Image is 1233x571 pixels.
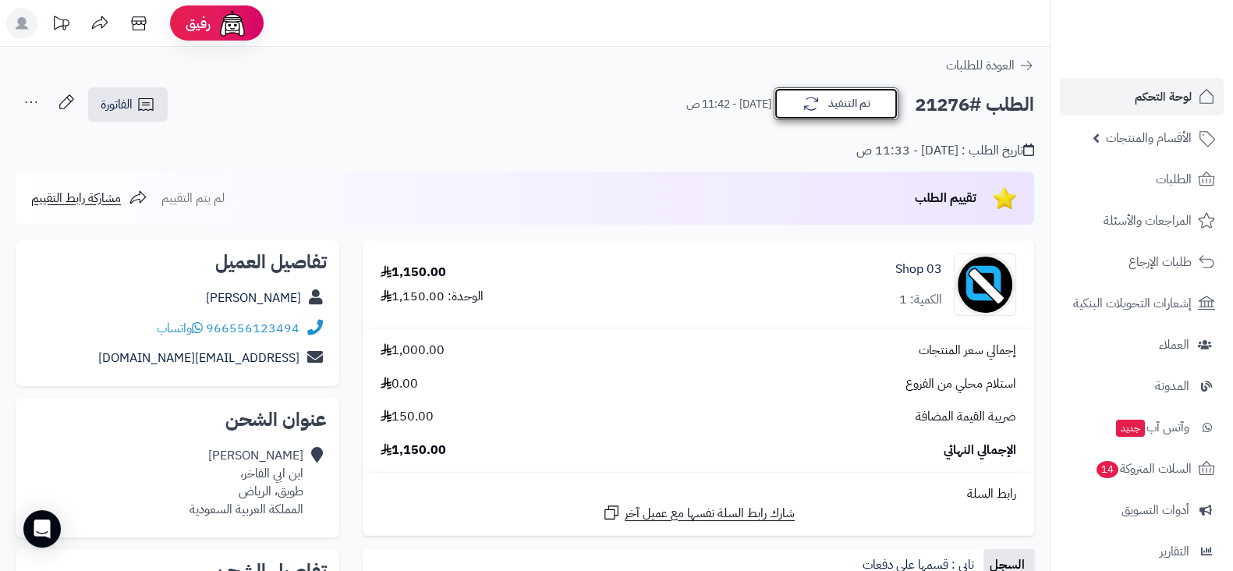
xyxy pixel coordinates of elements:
[1128,251,1192,273] span: طلبات الإرجاع
[217,8,248,39] img: ai-face.png
[381,408,434,426] span: 150.00
[1159,334,1189,356] span: العملاء
[1155,375,1189,397] span: المدونة
[1127,37,1218,69] img: logo-2.png
[895,261,942,278] a: 03 Shop
[1060,243,1224,281] a: طلبات الإرجاع
[686,97,771,112] small: [DATE] - 11:42 ص
[1116,420,1145,437] span: جديد
[1106,127,1192,149] span: الأقسام والمنتجات
[1060,367,1224,405] a: المدونة
[28,253,327,271] h2: تفاصيل العميل
[1073,293,1192,314] span: إشعارات التحويلات البنكية
[946,56,1034,75] a: العودة للطلبات
[101,95,133,114] span: الفاتورة
[1121,499,1189,521] span: أدوات التسويق
[381,375,418,393] span: 0.00
[206,319,299,338] a: 966556123494
[381,264,446,282] div: 1,150.00
[625,505,795,523] span: شارك رابط السلة نفسها مع عميل آخر
[186,14,211,33] span: رفيق
[1160,541,1189,562] span: التقارير
[381,442,446,459] span: 1,150.00
[774,87,898,120] button: تم التنفيذ
[381,342,445,360] span: 1,000.00
[161,189,225,207] span: لم يتم التقييم
[28,410,327,429] h2: عنوان الشحن
[955,254,1015,316] img: no_image-90x90.png
[31,189,147,207] a: مشاركة رابط التقييم
[1104,210,1192,232] span: المراجعات والأسئلة
[919,342,1016,360] span: إجمالي سعر المنتجات
[1114,417,1189,438] span: وآتس آب
[88,87,168,122] a: الفاتورة
[1060,450,1224,488] a: السلات المتروكة14
[1060,491,1224,529] a: أدوات التسويق
[369,485,1028,503] div: رابط السلة
[1135,86,1192,108] span: لوحة التحكم
[856,142,1034,160] div: تاريخ الطلب : [DATE] - 11:33 ص
[946,56,1015,75] span: العودة للطلبات
[916,408,1016,426] span: ضريبة القيمة المضافة
[41,8,80,43] a: تحديثات المنصة
[1060,409,1224,446] a: وآتس آبجديد
[944,442,1016,459] span: الإجمالي النهائي
[23,510,61,548] div: Open Intercom Messenger
[1097,461,1119,478] span: 14
[899,291,942,309] div: الكمية: 1
[381,288,484,306] div: الوحدة: 1,150.00
[157,319,203,338] a: واتساب
[206,289,301,307] a: [PERSON_NAME]
[190,447,303,518] div: [PERSON_NAME] ابن ابي الفاخر، طويق، الرياض المملكة العربية السعودية
[915,189,976,207] span: تقييم الطلب
[602,503,795,523] a: شارك رابط السلة نفسها مع عميل آخر
[905,375,1016,393] span: استلام محلي من الفروع
[1060,326,1224,364] a: العملاء
[1060,202,1224,239] a: المراجعات والأسئلة
[1060,161,1224,198] a: الطلبات
[915,89,1034,121] h2: الطلب #21276
[98,349,299,367] a: [EMAIL_ADDRESS][DOMAIN_NAME]
[1060,533,1224,570] a: التقارير
[1156,168,1192,190] span: الطلبات
[1060,285,1224,322] a: إشعارات التحويلات البنكية
[1095,458,1192,480] span: السلات المتروكة
[31,189,121,207] span: مشاركة رابط التقييم
[1060,78,1224,115] a: لوحة التحكم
